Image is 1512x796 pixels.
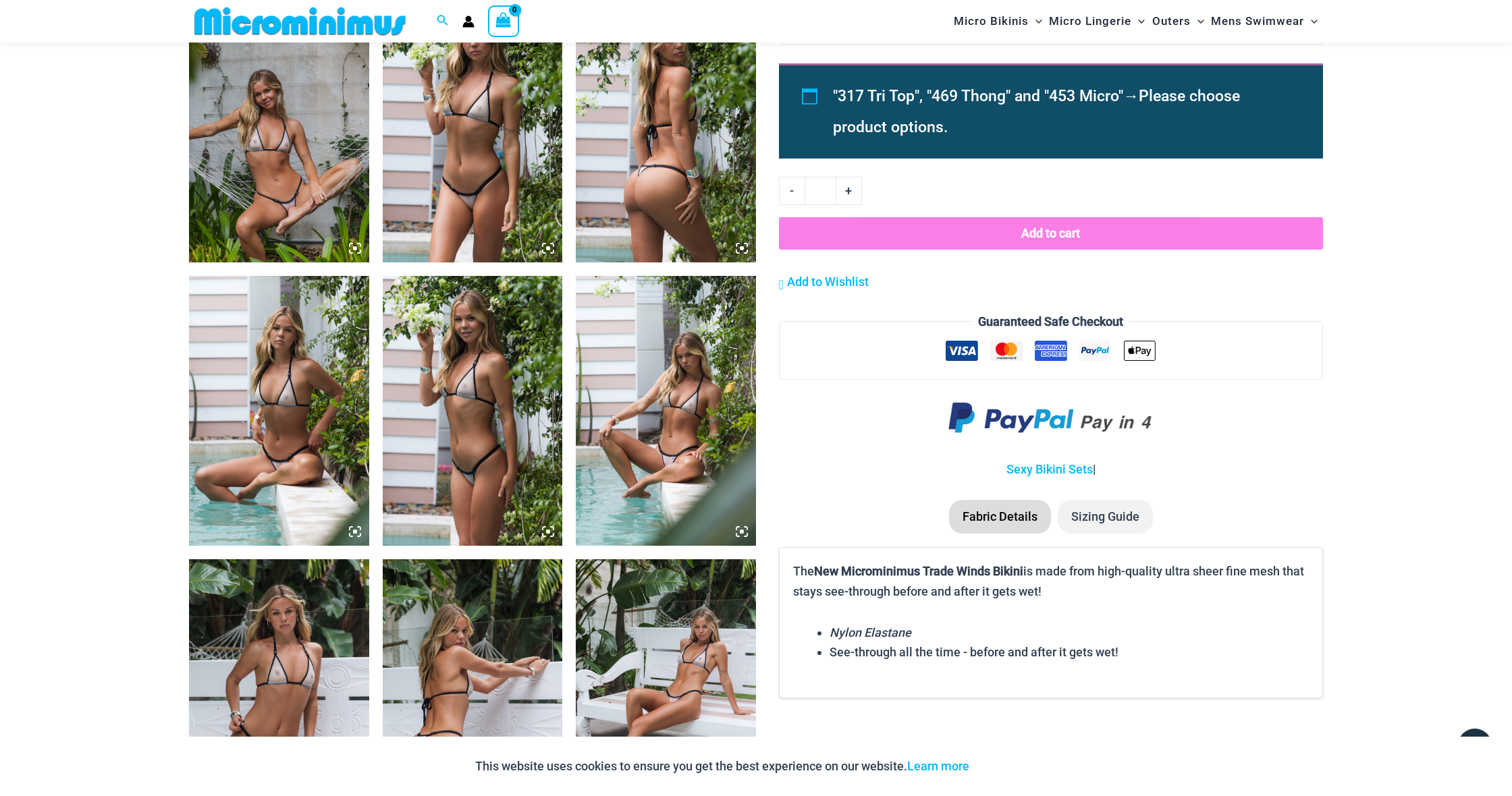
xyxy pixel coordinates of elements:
a: View Shopping Cart, empty [488,5,519,36]
a: Add to Wishlist [779,272,869,292]
p: The is made from high-quality ultra sheer fine mesh that stays see-through before and after it ge... [793,561,1309,601]
span: Menu Toggle [1029,4,1042,38]
span: Menu Toggle [1131,4,1145,38]
span: Please choose product options. [833,87,1240,136]
img: MM SHOP LOGO FLAT [189,6,411,36]
a: + [836,177,862,205]
a: Learn more [907,759,969,773]
span: Add to Wishlist [787,275,869,289]
span: Outers [1152,4,1191,38]
a: Micro BikinisMenu ToggleMenu Toggle [950,4,1046,38]
span: Menu Toggle [1304,4,1318,38]
a: Account icon link [462,16,475,28]
img: Trade Winds Ivory/Ink 317 Top 469 Thong [189,276,369,546]
span: Micro Bikinis [954,4,1029,38]
span: "317 Tri Top", "469 Thong" and "453 Micro" [833,87,1123,105]
button: Add to cart [779,217,1323,250]
legend: Guaranteed Safe Checkout [973,312,1129,332]
input: Product quantity [805,177,836,205]
p: This website uses cookies to ensure you get the best experience on our website. [475,756,969,776]
span: Menu Toggle [1191,4,1204,38]
li: See-through all the time - before and after it gets wet! [830,642,1309,662]
a: OutersMenu ToggleMenu Toggle [1149,4,1208,38]
img: Trade Winds Ivory/Ink 317 Top 469 Thong [576,276,756,546]
a: Sexy Bikini Sets [1006,462,1093,476]
li: → [833,81,1292,143]
a: - [779,177,805,205]
p: | [779,459,1323,480]
em: Nylon Elastane [830,625,911,639]
b: New Microminimus Trade Winds Bikini [814,564,1023,578]
span: Micro Lingerie [1049,4,1131,38]
button: Accept [979,750,1037,783]
a: Mens SwimwearMenu ToggleMenu Toggle [1208,4,1321,38]
li: Fabric Details [949,500,1051,534]
img: Trade Winds Ivory/Ink 317 Top 469 Thong [383,276,563,546]
span: Mens Swimwear [1211,4,1304,38]
nav: Site Navigation [948,2,1323,40]
a: Micro LingerieMenu ToggleMenu Toggle [1046,4,1148,38]
li: Sizing Guide [1058,500,1153,534]
a: Search icon link [437,13,449,30]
